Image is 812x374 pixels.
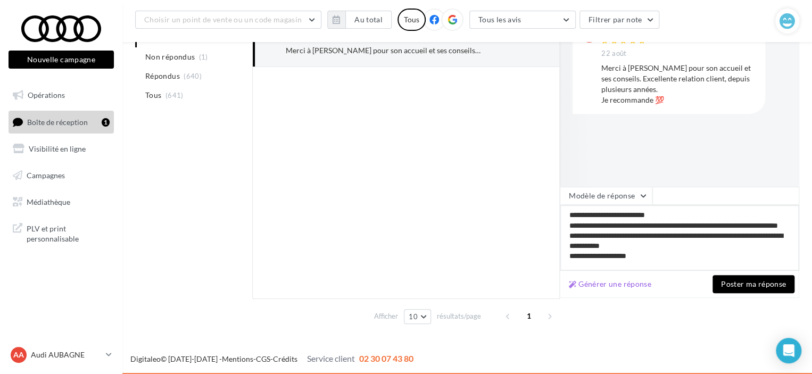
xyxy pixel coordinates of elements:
[565,278,656,290] button: Générer une réponse
[144,15,302,24] span: Choisir un point de vente ou un code magasin
[776,338,801,363] div: Open Intercom Messenger
[374,311,398,321] span: Afficher
[130,354,161,363] a: Digitaleo
[102,118,110,127] div: 1
[286,45,481,56] div: Merci à [PERSON_NAME] pour son accueil et ses conseils. Excellente relation client, depuis plusie...
[27,221,110,244] span: PLV et print personnalisable
[560,187,652,205] button: Modèle de réponse
[6,191,116,213] a: Médiathèque
[27,117,88,126] span: Boîte de réception
[601,49,626,59] span: 22 août
[222,354,253,363] a: Mentions
[130,354,413,363] span: © [DATE]-[DATE] - - -
[6,164,116,187] a: Campagnes
[478,15,521,24] span: Tous les avis
[327,11,392,29] button: Au total
[199,53,208,61] span: (1)
[6,84,116,106] a: Opérations
[6,138,116,160] a: Visibilité en ligne
[27,171,65,180] span: Campagnes
[184,72,202,80] span: (640)
[13,350,24,360] span: AA
[345,11,392,29] button: Au total
[145,52,195,62] span: Non répondus
[135,11,321,29] button: Choisir un point de vente ou un code magasin
[404,309,431,324] button: 10
[9,345,114,365] a: AA Audi AUBAGNE
[6,217,116,248] a: PLV et print personnalisable
[520,307,537,325] span: 1
[27,197,70,206] span: Médiathèque
[9,51,114,69] button: Nouvelle campagne
[145,71,180,81] span: Répondus
[469,11,576,29] button: Tous les avis
[409,312,418,321] span: 10
[256,354,270,363] a: CGS
[28,90,65,99] span: Opérations
[579,11,660,29] button: Filtrer par note
[29,144,86,153] span: Visibilité en ligne
[397,9,426,31] div: Tous
[601,63,757,105] div: Merci à [PERSON_NAME] pour son accueil et ses conseils. Excellente relation client, depuis plusie...
[359,353,413,363] span: 02 30 07 43 80
[437,311,481,321] span: résultats/page
[145,90,161,101] span: Tous
[273,354,297,363] a: Crédits
[31,350,102,360] p: Audi AUBAGNE
[6,111,116,134] a: Boîte de réception1
[712,275,794,293] button: Poster ma réponse
[307,353,355,363] span: Service client
[165,91,184,99] span: (641)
